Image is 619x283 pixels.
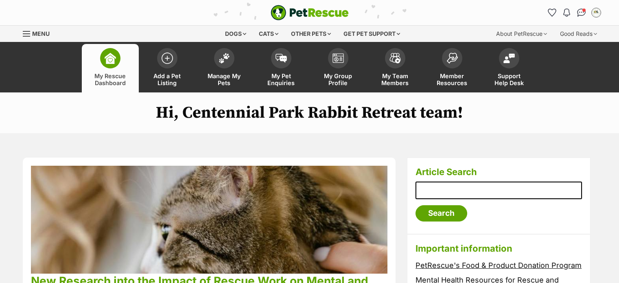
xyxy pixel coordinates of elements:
button: My account [590,6,603,19]
span: Member Resources [434,72,470,86]
img: dashboard-icon-eb2f2d2d3e046f16d808141f083e7271f6b2e854fb5c12c21221c1fb7104beca.svg [105,53,116,64]
img: chat-41dd97257d64d25036548639549fe6c8038ab92f7586957e7f3b1b290dea8141.svg [577,9,586,17]
img: manage-my-pets-icon-02211641906a0b7f246fdf0571729dbe1e7629f14944591b6c1af311fb30b64b.svg [219,53,230,64]
div: Get pet support [338,26,406,42]
div: Cats [253,26,284,42]
button: Notifications [560,6,573,19]
a: Add a Pet Listing [139,44,196,92]
div: Dogs [219,26,252,42]
div: Other pets [285,26,337,42]
img: Romane Molle profile pic [592,9,600,17]
a: Member Resources [424,44,481,92]
img: pet-enquiries-icon-7e3ad2cf08bfb03b45e93fb7055b45f3efa6380592205ae92323e6603595dc1f.svg [276,54,287,63]
a: Favourites [546,6,559,19]
span: Support Help Desk [491,72,527,86]
input: Search [416,205,467,222]
span: My Rescue Dashboard [92,72,129,86]
a: Menu [23,26,55,40]
span: My Team Members [377,72,413,86]
div: About PetRescue [490,26,553,42]
span: My Pet Enquiries [263,72,300,86]
a: PetRescue's Food & Product Donation Program [416,261,582,270]
a: Conversations [575,6,588,19]
a: My Rescue Dashboard [82,44,139,92]
a: My Team Members [367,44,424,92]
a: My Pet Enquiries [253,44,310,92]
img: member-resources-icon-8e73f808a243e03378d46382f2149f9095a855e16c252ad45f914b54edf8863c.svg [446,53,458,64]
img: team-members-icon-5396bd8760b3fe7c0b43da4ab00e1e3bb1a5d9ba89233759b79545d2d3fc5d0d.svg [389,53,401,64]
h3: Article Search [416,166,582,178]
img: help-desk-icon-fdf02630f3aa405de69fd3d07c3f3aa587a6932b1a1747fa1d2bba05be0121f9.svg [503,53,515,63]
a: Support Help Desk [481,44,538,92]
span: Add a Pet Listing [149,72,186,86]
span: Manage My Pets [206,72,243,86]
img: phpu68lcuz3p4idnkqkn.jpg [31,166,388,274]
div: Good Reads [554,26,603,42]
img: group-profile-icon-3fa3cf56718a62981997c0bc7e787c4b2cf8bcc04b72c1350f741eb67cf2f40e.svg [332,53,344,63]
a: PetRescue [271,5,349,20]
a: Manage My Pets [196,44,253,92]
span: Menu [32,30,50,37]
h3: Important information [416,243,582,254]
img: notifications-46538b983faf8c2785f20acdc204bb7945ddae34d4c08c2a6579f10ce5e182be.svg [563,9,570,17]
img: logo-e224e6f780fb5917bec1dbf3a21bbac754714ae5b6737aabdf751b685950b380.svg [271,5,349,20]
a: My Group Profile [310,44,367,92]
img: add-pet-listing-icon-0afa8454b4691262ce3f59096e99ab1cd57d4a30225e0717b998d2c9b9846f56.svg [162,53,173,64]
ul: Account quick links [546,6,603,19]
span: My Group Profile [320,72,357,86]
